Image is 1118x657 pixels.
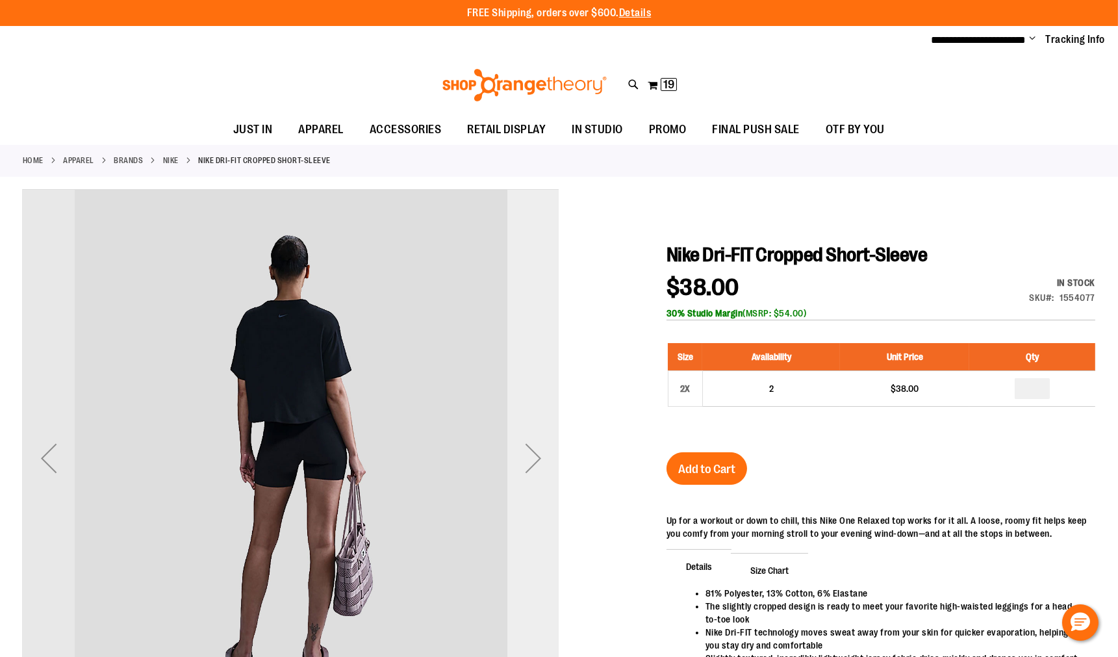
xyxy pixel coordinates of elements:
span: $38.00 [667,274,739,301]
b: 30% Studio Margin [667,308,743,318]
div: (MSRP: $54.00) [667,307,1095,320]
span: IN STUDIO [572,115,624,144]
div: Availability [1030,276,1096,289]
span: APPAREL [299,115,344,144]
a: PROMO [636,115,700,145]
a: IN STUDIO [559,115,637,145]
strong: Nike Dri-FIT Cropped Short-Sleeve [199,155,331,166]
a: APPAREL [64,155,95,166]
a: Home [23,155,44,166]
p: FREE Shipping, orders over $600. [467,6,652,21]
a: FINAL PUSH SALE [700,115,813,145]
span: Details [667,549,731,583]
span: RETAIL DISPLAY [468,115,546,144]
span: Add to Cart [678,462,735,476]
span: 2 [769,383,774,394]
a: Tracking Info [1046,32,1106,47]
a: JUST IN [220,115,286,145]
th: Size [668,343,702,371]
span: JUST IN [233,115,273,144]
th: Unit Price [840,343,969,371]
button: Account menu [1030,33,1036,46]
div: Up for a workout or down to chill, this Nike One Relaxed top works for it all. A loose, roomy fit... [667,514,1095,540]
span: OTF BY YOU [826,115,885,144]
a: BRANDS [114,155,144,166]
li: 81% Polyester, 13% Cotton, 6% Elastane [705,587,1082,600]
img: Shop Orangetheory [440,69,609,101]
div: $38.00 [846,382,963,395]
th: Qty [969,343,1095,371]
a: RETAIL DISPLAY [455,115,559,145]
li: Nike Dri-FIT technology moves sweat away from your skin for quicker evaporation, helping you stay... [705,626,1082,652]
span: Size Chart [731,553,808,587]
a: Details [619,7,652,19]
a: Nike [163,155,179,166]
button: Add to Cart [667,452,747,485]
a: ACCESSORIES [357,115,455,145]
span: Nike Dri-FIT Cropped Short-Sleeve [667,244,928,266]
th: Availability [702,343,840,371]
button: Hello, have a question? Let’s chat. [1062,604,1099,641]
div: 2X [676,379,695,398]
span: FINAL PUSH SALE [713,115,800,144]
div: 1554077 [1060,291,1096,304]
span: ACCESSORIES [370,115,442,144]
a: APPAREL [286,115,357,144]
div: In stock [1030,276,1096,289]
span: 19 [663,78,674,91]
li: The slightly cropped design is ready to meet your favorite high-waisted leggings for a head-to-to... [705,600,1082,626]
a: OTF BY YOU [813,115,898,145]
span: PROMO [649,115,687,144]
strong: SKU [1030,292,1055,303]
